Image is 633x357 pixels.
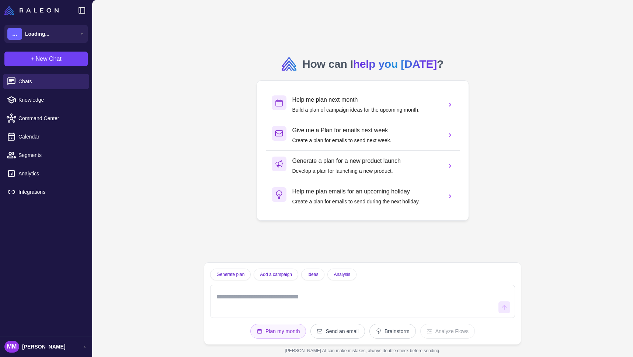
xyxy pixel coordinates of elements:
span: Command Center [18,114,83,122]
h3: Give me a Plan for emails next week [292,126,441,135]
button: Analyze Flows [420,324,475,339]
p: Create a plan for emails to send next week. [292,136,441,144]
span: Integrations [18,188,83,196]
a: Integrations [3,184,89,200]
a: Segments [3,147,89,163]
button: Plan my month [250,324,306,339]
h3: Help me plan next month [292,95,441,104]
span: Chats [18,77,83,85]
a: Chats [3,74,89,89]
button: ...Loading... [4,25,88,43]
span: Ideas [307,271,318,278]
span: Analytics [18,169,83,178]
span: + [31,55,34,63]
span: Calendar [18,133,83,141]
span: Add a campaign [260,271,292,278]
a: Calendar [3,129,89,144]
button: +New Chat [4,52,88,66]
p: Create a plan for emails to send during the next holiday. [292,197,441,206]
a: Analytics [3,166,89,181]
button: Send an email [310,324,365,339]
button: Ideas [301,269,324,280]
div: [PERSON_NAME] AI can make mistakes, always double check before sending. [204,344,521,357]
h3: Help me plan emails for an upcoming holiday [292,187,441,196]
img: Raleon Logo [4,6,59,15]
a: Command Center [3,111,89,126]
h2: How can I ? [302,57,444,71]
button: Brainstorm [369,324,416,339]
button: Add a campaign [254,269,298,280]
a: Knowledge [3,92,89,108]
div: MM [4,341,19,353]
h3: Generate a plan for a new product launch [292,157,441,165]
span: [PERSON_NAME] [22,343,65,351]
p: Build a plan of campaign ideas for the upcoming month. [292,106,441,114]
span: Generate plan [216,271,244,278]
span: Loading... [25,30,49,38]
span: Knowledge [18,96,83,104]
span: help you [DATE] [353,58,437,70]
span: Segments [18,151,83,159]
button: Generate plan [210,269,251,280]
span: Analysis [334,271,350,278]
p: Develop a plan for launching a new product. [292,167,441,175]
button: Analysis [327,269,357,280]
div: ... [7,28,22,40]
span: New Chat [36,55,62,63]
